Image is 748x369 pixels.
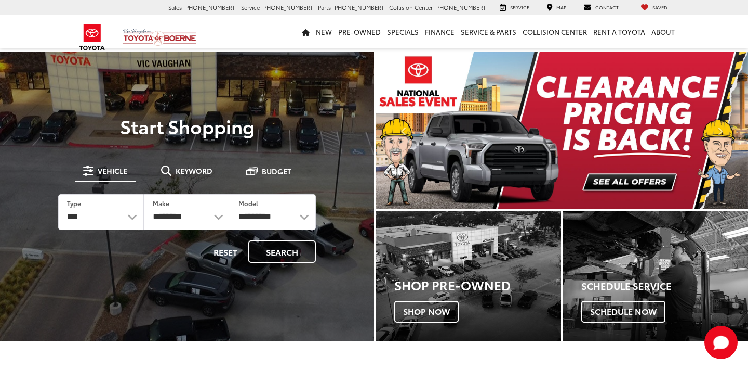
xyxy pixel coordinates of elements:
label: Make [153,199,169,208]
span: Shop Now [394,301,459,323]
span: [PHONE_NUMBER] [261,3,312,11]
a: Collision Center [519,15,590,48]
a: Pre-Owned [335,15,384,48]
span: Budget [262,168,291,175]
a: Map [539,3,574,12]
a: Finance [422,15,458,48]
span: [PHONE_NUMBER] [332,3,383,11]
h3: Shop Pre-Owned [394,278,561,291]
a: New [313,15,335,48]
button: Reset [205,240,246,263]
label: Model [238,199,258,208]
span: Service [510,4,529,10]
p: Start Shopping [44,116,330,136]
div: Toyota [376,211,561,341]
span: [PHONE_NUMBER] [434,3,485,11]
span: Service [241,3,260,11]
a: Rent a Toyota [590,15,648,48]
button: Toggle Chat Window [704,326,738,359]
section: Carousel section with vehicle pictures - may contain disclaimers. [376,52,748,209]
span: Vehicle [98,167,127,174]
a: About [648,15,678,48]
span: Collision Center [389,3,433,11]
span: Keyword [176,167,212,174]
span: Contact [595,4,619,10]
label: Type [67,199,81,208]
a: Service & Parts: Opens in a new tab [458,15,519,48]
a: My Saved Vehicles [633,3,675,12]
span: Schedule Now [581,301,665,323]
svg: Start Chat [704,326,738,359]
button: Click to view next picture. [692,73,748,188]
a: Schedule Service Schedule Now [563,211,748,341]
span: Sales [168,3,182,11]
span: [PHONE_NUMBER] [183,3,234,11]
a: Home [299,15,313,48]
img: Clearance Pricing Is Back [376,52,748,209]
a: Contact [576,3,626,12]
div: Toyota [563,211,748,341]
h4: Schedule Service [581,281,748,291]
span: Parts [318,3,331,11]
a: Service [492,3,537,12]
div: carousel slide number 1 of 2 [376,52,748,209]
button: Click to view previous picture. [376,73,432,188]
span: Saved [652,4,667,10]
img: Toyota [73,20,112,54]
a: Specials [384,15,422,48]
span: Map [556,4,566,10]
a: Shop Pre-Owned Shop Now [376,211,561,341]
button: Search [248,240,316,263]
img: Vic Vaughan Toyota of Boerne [123,28,197,46]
